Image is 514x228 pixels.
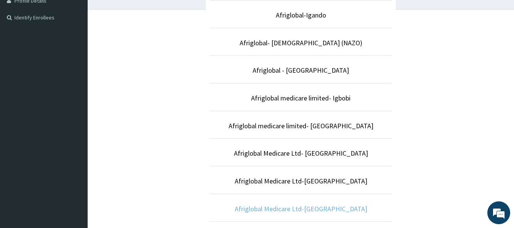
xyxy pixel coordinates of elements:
a: Afriglobal-Igando [276,11,326,19]
a: Afriglobal- [DEMOGRAPHIC_DATA] (NAZO) [240,38,362,47]
a: Afriglobal Medicare Ltd- [GEOGRAPHIC_DATA] [234,149,368,158]
a: Afriglobal - [GEOGRAPHIC_DATA] [253,66,349,75]
a: Afriglobal Medicare Ltd-[GEOGRAPHIC_DATA] [235,177,367,185]
a: Afriglobal Medicare Ltd-[GEOGRAPHIC_DATA] [235,204,367,213]
a: Afriglobal medicare limited- [GEOGRAPHIC_DATA] [229,121,373,130]
a: Afriglobal medicare limited- Igbobi [251,94,351,102]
